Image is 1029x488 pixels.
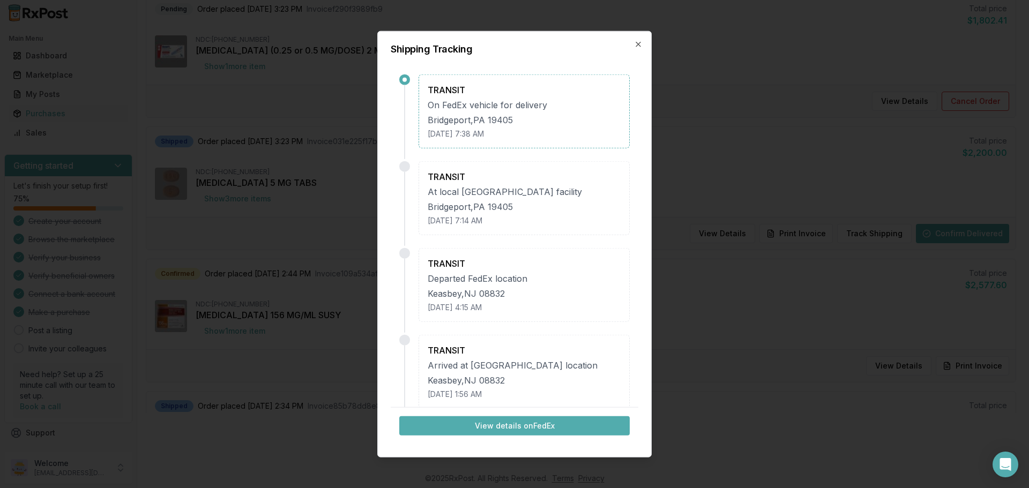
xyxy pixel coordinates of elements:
[428,185,621,198] div: At local [GEOGRAPHIC_DATA] facility
[428,98,621,111] div: On FedEx vehicle for delivery
[428,388,621,399] div: [DATE] 1:56 AM
[428,358,621,371] div: Arrived at [GEOGRAPHIC_DATA] location
[428,200,621,213] div: Bridgeport , PA 19405
[399,416,630,436] button: View details onFedEx
[428,170,621,183] div: TRANSIT
[428,343,621,356] div: TRANSIT
[428,373,621,386] div: Keasbey , NJ 08832
[428,287,621,299] div: Keasbey , NJ 08832
[428,272,621,284] div: Departed FedEx location
[428,113,621,126] div: Bridgeport , PA 19405
[428,83,621,96] div: TRANSIT
[428,302,621,312] div: [DATE] 4:15 AM
[391,44,638,54] h2: Shipping Tracking
[428,128,621,139] div: [DATE] 7:38 AM
[428,257,621,269] div: TRANSIT
[428,215,621,226] div: [DATE] 7:14 AM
